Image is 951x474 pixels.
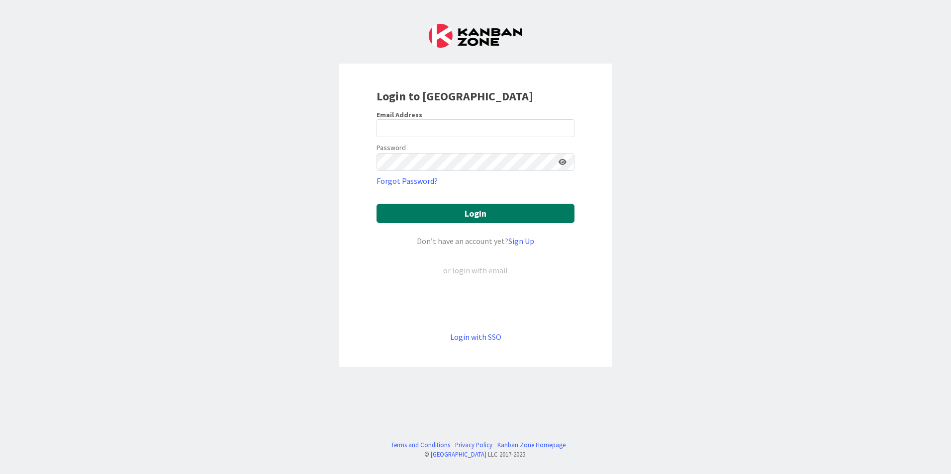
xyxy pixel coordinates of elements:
button: Login [377,204,574,223]
label: Email Address [377,110,422,119]
a: Privacy Policy [455,440,492,450]
a: Kanban Zone Homepage [497,440,566,450]
div: or login with email [441,264,510,276]
img: Kanban Zone [429,24,522,48]
a: Terms and Conditions [391,440,450,450]
a: Forgot Password? [377,175,438,187]
a: Sign Up [508,236,534,246]
iframe: Sign in with Google Button [372,293,579,315]
a: [GEOGRAPHIC_DATA] [431,450,486,458]
label: Password [377,143,406,153]
a: Login with SSO [450,332,501,342]
b: Login to [GEOGRAPHIC_DATA] [377,88,533,104]
div: Don’t have an account yet? [377,235,574,247]
div: © LLC 2017- 2025 . [386,450,566,459]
